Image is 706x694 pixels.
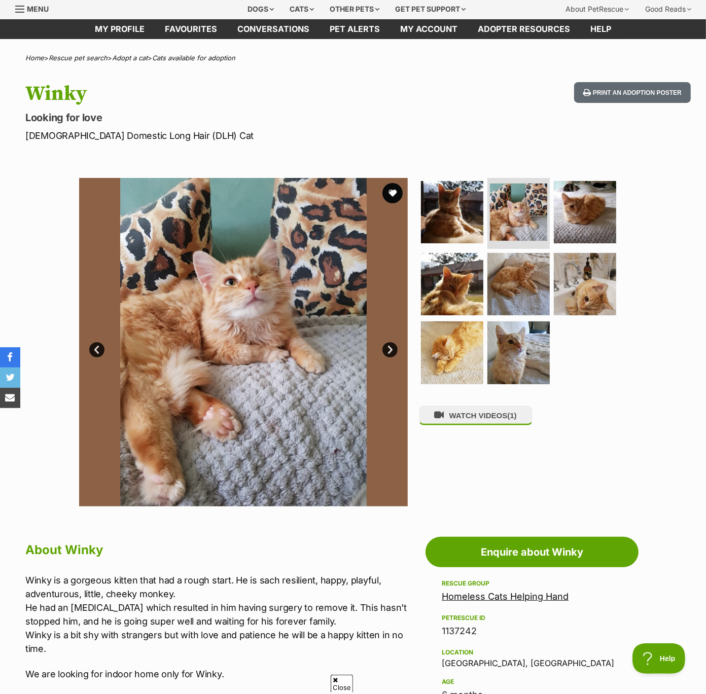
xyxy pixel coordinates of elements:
[421,181,483,243] img: Photo of Winky
[25,667,420,681] p: We are looking for indoor home only for Winky.
[89,342,104,357] a: Prev
[442,579,622,588] div: Rescue group
[382,183,403,203] button: favourite
[152,54,235,62] a: Cats available for adoption
[442,614,622,622] div: PetRescue ID
[331,675,353,692] span: Close
[580,19,621,39] a: Help
[79,178,408,506] img: Photo of Winky
[468,19,580,39] a: Adopter resources
[25,129,431,142] p: [DEMOGRAPHIC_DATA] Domestic Long Hair (DLH) Cat
[442,678,622,686] div: Age
[632,643,686,674] iframe: Help Scout Beacon - Open
[442,624,622,638] div: 1137242
[27,5,49,13] span: Menu
[25,539,420,561] h2: About Winky
[390,19,468,39] a: My account
[442,646,622,668] div: [GEOGRAPHIC_DATA], [GEOGRAPHIC_DATA]
[49,54,108,62] a: Rescue pet search
[25,573,420,655] p: Winky is a gorgeous kitten that had a rough start. He is sach resilient, happy, playful, adventur...
[507,411,516,420] span: (1)
[227,19,320,39] a: conversations
[554,181,616,243] img: Photo of Winky
[442,591,569,602] a: Homeless Cats Helping Hand
[442,648,622,656] div: Location
[155,19,227,39] a: Favourites
[25,82,431,105] h1: Winky
[85,19,155,39] a: My profile
[487,321,550,384] img: Photo of Winky
[426,537,639,567] a: Enquire about Winky
[320,19,390,39] a: Pet alerts
[574,82,691,103] button: Print an adoption poster
[487,253,550,315] img: Photo of Winky
[554,253,616,315] img: Photo of Winky
[421,253,483,315] img: Photo of Winky
[382,342,398,357] a: Next
[25,111,431,125] p: Looking for love
[25,54,44,62] a: Home
[112,54,148,62] a: Adopt a cat
[421,321,483,384] img: Photo of Winky
[490,184,547,241] img: Photo of Winky
[419,406,533,425] button: WATCH VIDEOS(1)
